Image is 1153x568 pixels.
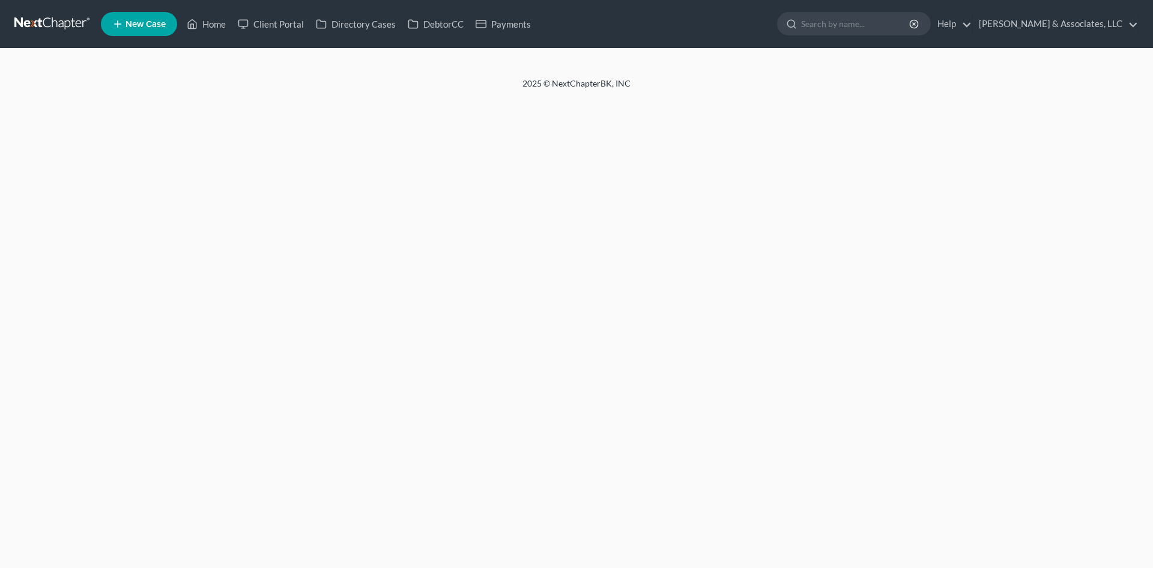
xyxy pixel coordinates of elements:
a: Home [181,13,232,35]
a: Payments [470,13,537,35]
a: Directory Cases [310,13,402,35]
a: [PERSON_NAME] & Associates, LLC [973,13,1138,35]
a: DebtorCC [402,13,470,35]
a: Help [931,13,972,35]
div: 2025 © NextChapterBK, INC [234,78,919,99]
a: Client Portal [232,13,310,35]
span: New Case [126,20,166,29]
input: Search by name... [801,13,911,35]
